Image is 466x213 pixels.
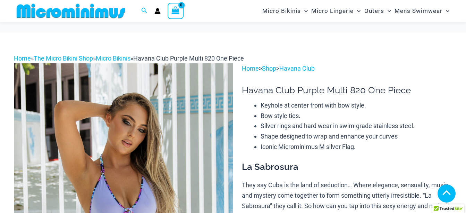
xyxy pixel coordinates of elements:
a: Havana Club [279,65,315,72]
a: Micro Bikinis [96,55,130,62]
span: » » » [14,55,244,62]
span: Menu Toggle [384,2,391,20]
span: Micro Lingerie [311,2,354,20]
a: Micro BikinisMenu ToggleMenu Toggle [261,2,310,20]
span: Outers [364,2,384,20]
span: Micro Bikinis [262,2,301,20]
a: Home [14,55,31,62]
img: MM SHOP LOGO FLAT [14,3,128,19]
a: OutersMenu ToggleMenu Toggle [363,2,393,20]
h1: Havana Club Purple Multi 820 One Piece [242,85,452,96]
span: Menu Toggle [442,2,449,20]
a: Micro LingerieMenu ToggleMenu Toggle [310,2,362,20]
li: Shape designed to wrap and enhance your curves [261,131,452,142]
a: Shop [262,65,276,72]
li: Keyhole at center front with bow style. [261,100,452,111]
a: The Micro Bikini Shop [34,55,93,62]
span: Menu Toggle [301,2,308,20]
a: Home [242,65,259,72]
a: Account icon link [154,8,161,14]
li: Bow style ties. [261,111,452,121]
a: View Shopping Cart, empty [168,3,184,19]
h3: La Sabrosura [242,161,452,173]
a: Search icon link [141,7,147,15]
a: Mens SwimwearMenu ToggleMenu Toggle [393,2,451,20]
span: Menu Toggle [354,2,361,20]
li: Silver rings and hard wear in swim-grade stainless steel. [261,121,452,131]
li: Iconic Microminimus M silver Flag. [261,142,452,152]
span: Mens Swimwear [395,2,442,20]
nav: Site Navigation [260,1,452,21]
p: > > [242,63,452,74]
span: Havana Club Purple Multi 820 One Piece [133,55,244,62]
